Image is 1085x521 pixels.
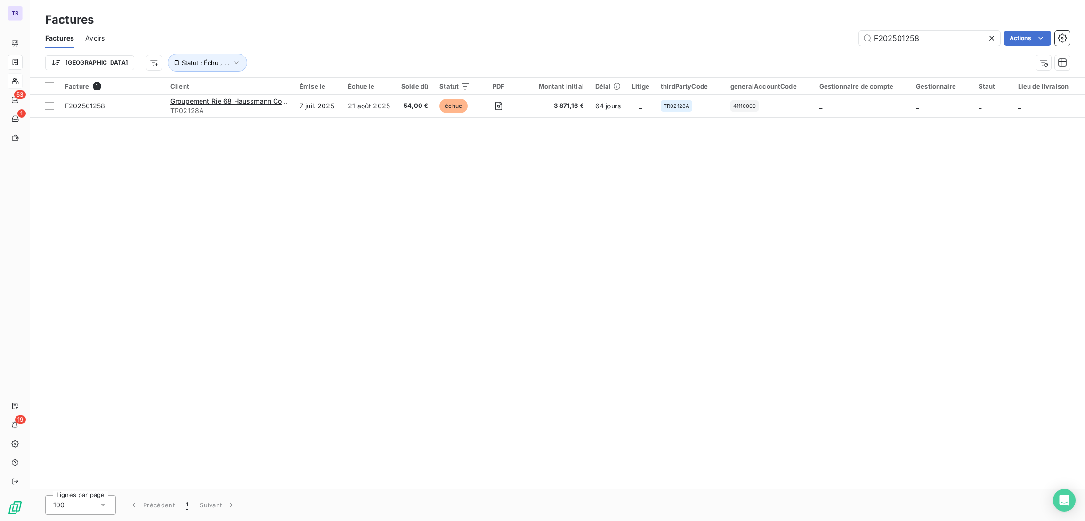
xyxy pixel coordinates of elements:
[45,33,74,43] span: Factures
[979,82,1007,90] div: Staut
[401,82,428,90] div: Solde dû
[730,82,808,90] div: generalAccountCode
[527,82,584,90] div: Montant initial
[916,102,919,110] span: _
[979,102,981,110] span: _
[661,82,719,90] div: thirdPartyCode
[481,82,516,90] div: PDF
[170,106,288,115] span: TR02128A
[65,102,105,110] span: F202501258
[664,103,689,109] span: TR02128A
[1018,102,1021,110] span: _
[170,82,288,90] div: Client
[45,11,94,28] h3: Factures
[85,33,105,43] span: Avoirs
[170,97,320,105] span: Groupement Rie 68 Haussmann Co Cogeva Pm
[1053,489,1076,512] div: Open Intercom Messenger
[300,82,337,90] div: Émise le
[733,103,756,109] span: 41110000
[45,55,134,70] button: [GEOGRAPHIC_DATA]
[439,82,470,90] div: Statut
[859,31,1000,46] input: Rechercher
[186,500,188,510] span: 1
[17,109,26,118] span: 1
[93,82,101,90] span: 1
[916,82,967,90] div: Gestionnaire
[439,99,468,113] span: échue
[53,500,65,510] span: 100
[168,54,247,72] button: Statut : Échu , ...
[639,102,642,110] span: _
[123,495,180,515] button: Précédent
[348,82,390,90] div: Échue le
[819,82,905,90] div: Gestionnaire de compte
[1018,82,1080,90] div: Lieu de livraison
[1004,31,1051,46] button: Actions
[182,59,230,66] span: Statut : Échu , ...
[590,95,626,117] td: 64 jours
[180,495,194,515] button: 1
[819,102,822,110] span: _
[632,82,649,90] div: Litige
[14,90,26,99] span: 53
[401,101,428,111] span: 54,00 €
[15,415,26,424] span: 19
[65,82,89,90] span: Facture
[294,95,342,117] td: 7 juil. 2025
[194,495,242,515] button: Suivant
[8,500,23,515] img: Logo LeanPay
[342,95,396,117] td: 21 août 2025
[8,6,23,21] div: TR
[527,101,584,111] span: 3 871,16 €
[595,82,621,90] div: Délai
